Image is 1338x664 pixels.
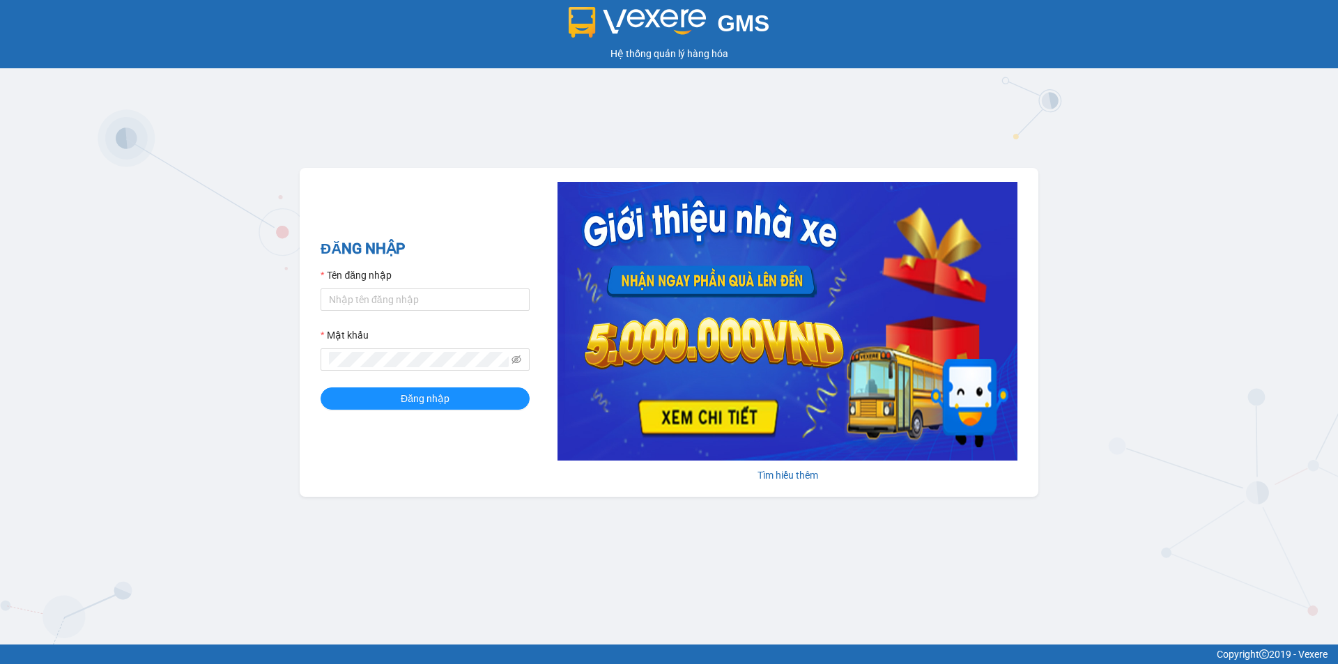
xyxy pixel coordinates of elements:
label: Mật khẩu [321,327,369,343]
img: banner-0 [557,182,1017,461]
img: logo 2 [569,7,707,38]
div: Hệ thống quản lý hàng hóa [3,46,1335,61]
span: GMS [717,10,769,36]
span: copyright [1259,649,1269,659]
a: GMS [569,21,770,32]
div: Copyright 2019 - Vexere [10,647,1328,662]
input: Tên đăng nhập [321,288,530,311]
span: Đăng nhập [401,391,449,406]
span: eye-invisible [512,355,521,364]
label: Tên đăng nhập [321,268,392,283]
button: Đăng nhập [321,387,530,410]
h2: ĐĂNG NHẬP [321,238,530,261]
input: Mật khẩu [329,352,509,367]
div: Tìm hiểu thêm [557,468,1017,483]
